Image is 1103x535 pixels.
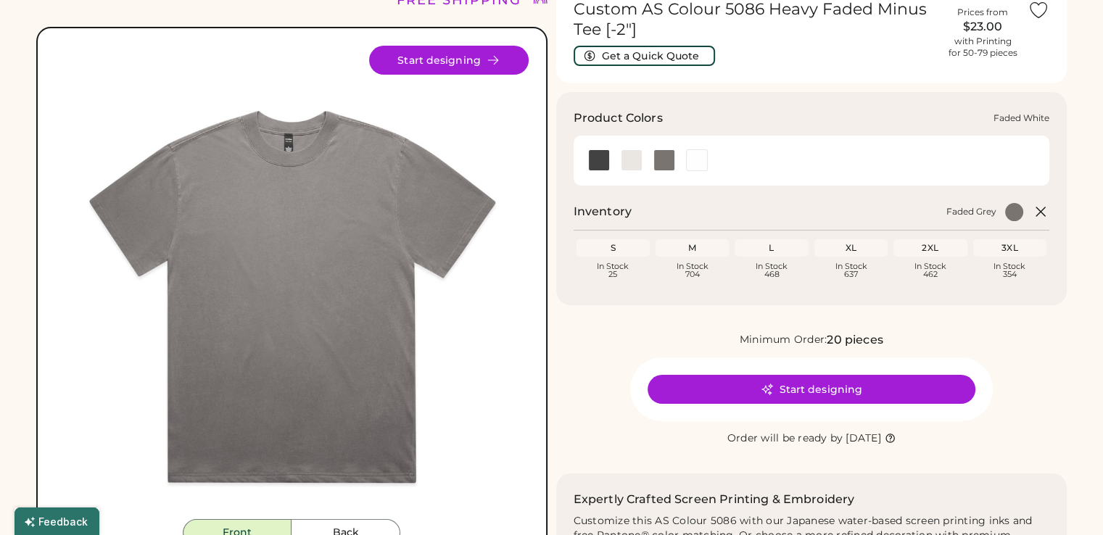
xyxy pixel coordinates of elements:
[579,242,647,254] div: S
[658,262,726,278] div: In Stock 704
[976,242,1044,254] div: 3XL
[738,262,805,278] div: In Stock 468
[946,206,996,217] div: Faded Grey
[727,431,843,446] div: Order will be ready by
[993,112,1049,124] div: Faded White
[817,262,885,278] div: In Stock 637
[55,46,529,519] img: 5086 - Faded Grey Front Image
[946,18,1019,36] div: $23.00
[957,7,1008,18] div: Prices from
[817,242,885,254] div: XL
[949,36,1017,59] div: with Printing for 50-79 pieces
[740,333,827,347] div: Minimum Order:
[574,109,663,127] h3: Product Colors
[574,46,715,66] button: Get a Quick Quote
[896,262,964,278] div: In Stock 462
[574,491,855,508] h2: Expertly Crafted Screen Printing & Embroidery
[369,46,529,75] button: Start designing
[827,331,883,349] div: 20 pieces
[574,203,632,220] h2: Inventory
[55,46,529,519] div: 5086 Style Image
[738,242,805,254] div: L
[896,242,964,254] div: 2XL
[658,242,726,254] div: M
[648,375,975,404] button: Start designing
[976,262,1044,278] div: In Stock 354
[579,262,647,278] div: In Stock 25
[846,431,881,446] div: [DATE]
